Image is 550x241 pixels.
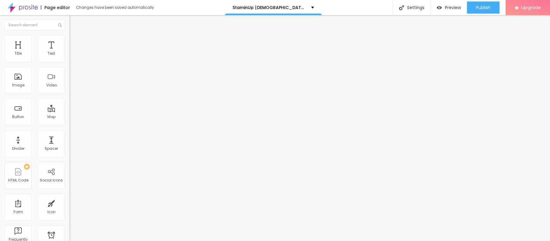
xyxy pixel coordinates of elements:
button: Preview [431,2,467,14]
iframe: Editor [69,15,550,241]
span: Upgrade [521,5,541,10]
div: Changes have been saved automatically [76,6,154,9]
img: Icone [58,23,62,27]
img: view-1.svg [437,5,442,10]
div: Title [14,51,22,56]
div: Page editor [41,5,70,10]
div: Video [46,83,57,87]
div: Text [48,51,55,56]
input: Search element [5,20,65,31]
div: Spacer [45,146,58,151]
div: Button [12,115,24,119]
div: HTML Code [8,178,28,182]
div: Form [14,210,23,214]
span: Preview [445,5,461,10]
span: Publish [476,5,490,10]
img: Icone [399,5,404,10]
p: StaminUp [DEMOGRAPHIC_DATA][MEDICAL_DATA] Gummies [233,5,307,10]
button: Publish [467,2,500,14]
div: Map [47,115,56,119]
div: Social Icons [40,178,63,182]
div: Image [12,83,24,87]
div: Divider [12,146,24,151]
div: Icon [47,210,56,214]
